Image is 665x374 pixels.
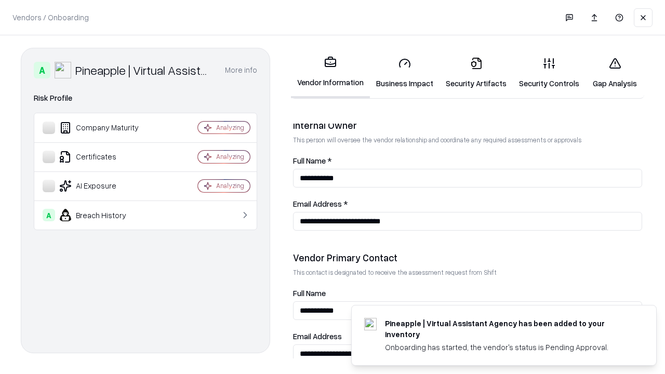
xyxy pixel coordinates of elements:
label: Full Name [293,289,642,297]
div: Pineapple | Virtual Assistant Agency has been added to your inventory [385,318,631,340]
div: Analyzing [216,181,244,190]
button: More info [225,61,257,79]
a: Gap Analysis [586,49,644,97]
div: A [34,62,50,78]
p: This person will oversee the vendor relationship and coordinate any required assessments or appro... [293,136,642,144]
p: This contact is designated to receive the assessment request from Shift [293,268,642,277]
div: Onboarding has started, the vendor's status is Pending Approval. [385,342,631,353]
div: Analyzing [216,123,244,132]
a: Vendor Information [291,48,370,98]
div: Vendor Primary Contact [293,251,642,264]
div: Risk Profile [34,92,257,104]
a: Security Artifacts [440,49,513,97]
div: Certificates [43,151,167,163]
div: Pineapple | Virtual Assistant Agency [75,62,212,78]
div: AI Exposure [43,180,167,192]
div: Breach History [43,209,167,221]
label: Email Address * [293,200,642,208]
label: Full Name * [293,157,642,165]
img: Pineapple | Virtual Assistant Agency [55,62,71,78]
label: Email Address [293,332,642,340]
div: Company Maturity [43,122,167,134]
div: A [43,209,55,221]
p: Vendors / Onboarding [12,12,89,23]
a: Security Controls [513,49,586,97]
div: Internal Owner [293,119,642,131]
a: Business Impact [370,49,440,97]
div: Analyzing [216,152,244,161]
img: trypineapple.com [364,318,377,330]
